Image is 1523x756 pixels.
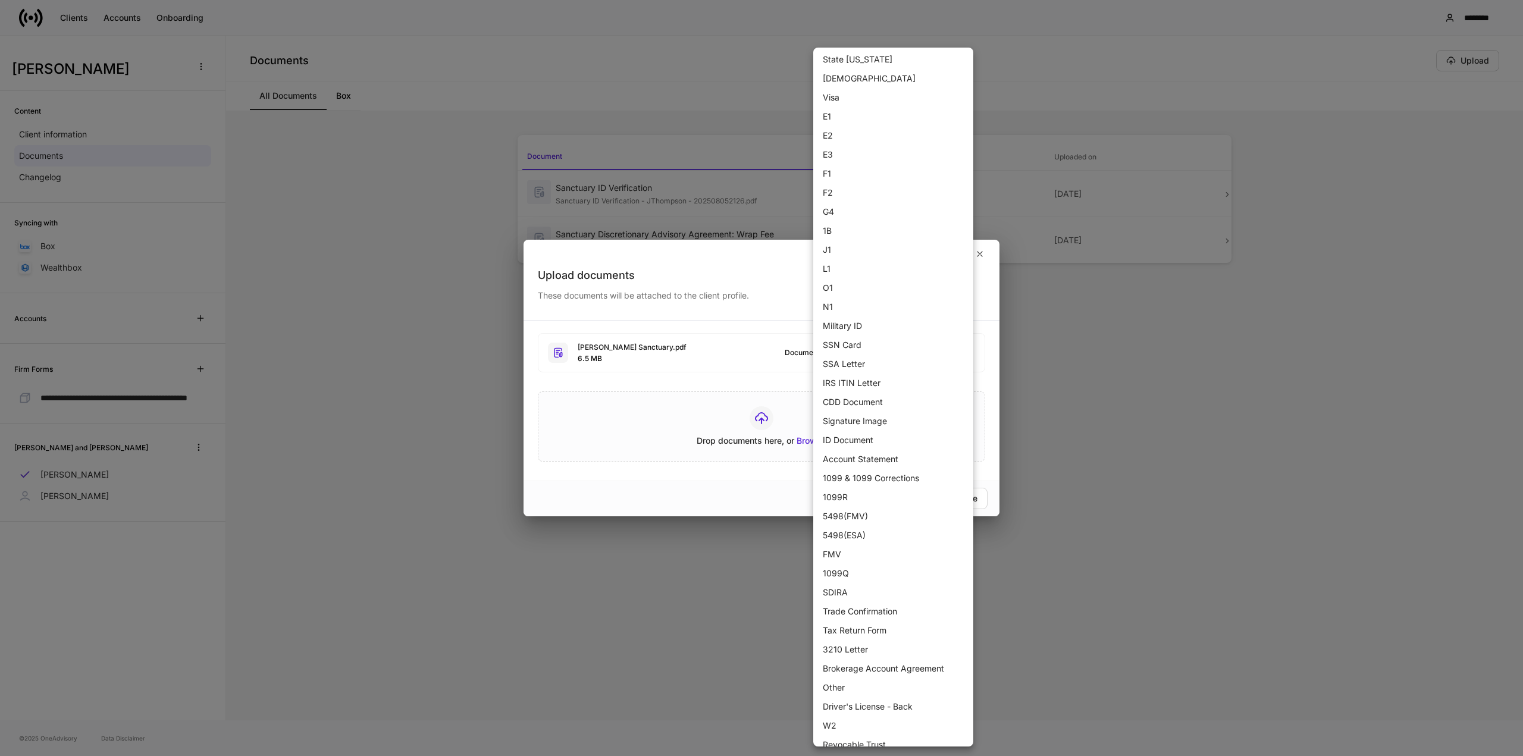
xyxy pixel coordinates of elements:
li: [DEMOGRAPHIC_DATA] [813,69,973,88]
li: 5498(ESA) [813,526,973,545]
li: E2 [813,126,973,145]
li: 5498(FMV) [813,507,973,526]
li: Revocable Trust [813,735,973,754]
li: E1 [813,107,973,126]
li: State [US_STATE] [813,50,973,69]
li: Brokerage Account Agreement [813,659,973,678]
li: 1099 & 1099 Corrections [813,469,973,488]
li: CDD Document [813,393,973,412]
li: 3210 Letter [813,640,973,659]
li: Tax Return Form [813,621,973,640]
li: G4 [813,202,973,221]
li: IRS ITIN Letter [813,374,973,393]
li: W2 [813,716,973,735]
li: 1B [813,221,973,240]
li: O1 [813,278,973,297]
li: SDIRA [813,583,973,602]
li: 1099R [813,488,973,507]
li: Account Statement [813,450,973,469]
li: Military ID [813,316,973,335]
li: F2 [813,183,973,202]
li: Driver's License - Back [813,697,973,716]
li: ID Document [813,431,973,450]
li: Visa [813,88,973,107]
li: E3 [813,145,973,164]
li: F1 [813,164,973,183]
li: Trade Confirmation [813,602,973,621]
li: 1099Q [813,564,973,583]
li: SSN Card [813,335,973,355]
li: SSA Letter [813,355,973,374]
li: FMV [813,545,973,564]
li: J1 [813,240,973,259]
li: Signature Image [813,412,973,431]
li: Other [813,678,973,697]
li: L1 [813,259,973,278]
li: N1 [813,297,973,316]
